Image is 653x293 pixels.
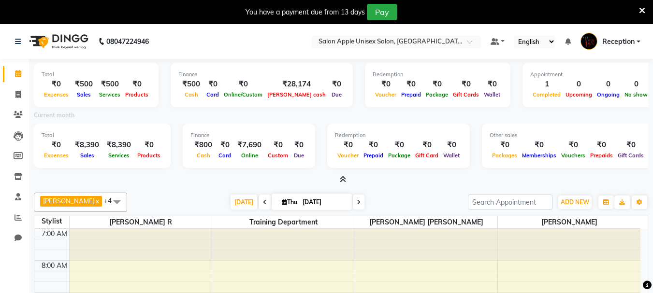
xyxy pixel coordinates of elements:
[588,140,615,151] div: ₹0
[450,91,481,98] span: Gift Cards
[559,152,588,159] span: Vouchers
[622,79,650,90] div: 0
[290,140,307,151] div: ₹0
[335,152,361,159] span: Voucher
[561,198,589,206] span: ADD NEW
[399,91,423,98] span: Prepaid
[42,70,151,79] div: Total
[279,198,300,206] span: Thu
[216,140,233,151] div: ₹0
[413,152,441,159] span: Gift Card
[233,140,265,151] div: ₹7,690
[329,91,344,98] span: Due
[43,197,95,205] span: [PERSON_NAME]
[70,216,212,228] span: [PERSON_NAME] R
[182,91,201,98] span: Cash
[563,91,595,98] span: Upcoming
[95,197,99,205] a: x
[559,140,588,151] div: ₹0
[265,91,328,98] span: [PERSON_NAME] cash
[123,91,151,98] span: Products
[212,216,355,228] span: training department
[221,79,265,90] div: ₹0
[135,140,163,151] div: ₹0
[595,91,622,98] span: Ongoing
[373,91,399,98] span: Voucher
[265,140,290,151] div: ₹0
[386,140,413,151] div: ₹0
[595,79,622,90] div: 0
[216,152,233,159] span: Card
[602,37,635,47] span: Reception
[335,140,361,151] div: ₹0
[615,140,646,151] div: ₹0
[361,152,386,159] span: Prepaid
[34,111,74,120] label: Current month
[373,70,503,79] div: Redemption
[399,79,423,90] div: ₹0
[441,140,462,151] div: ₹0
[335,131,462,140] div: Redemption
[221,91,265,98] span: Online/Custom
[490,140,520,151] div: ₹0
[558,195,592,209] button: ADD NEW
[204,79,221,90] div: ₹0
[530,70,650,79] div: Appointment
[328,79,345,90] div: ₹0
[367,4,397,20] button: Pay
[580,33,597,50] img: Reception
[178,79,204,90] div: ₹500
[450,79,481,90] div: ₹0
[42,140,71,151] div: ₹0
[123,79,151,90] div: ₹0
[481,91,503,98] span: Wallet
[178,70,345,79] div: Finance
[71,140,103,151] div: ₹8,390
[194,152,213,159] span: Cash
[42,79,71,90] div: ₹0
[71,79,97,90] div: ₹500
[103,140,135,151] div: ₹8,390
[34,216,69,226] div: Stylist
[74,91,93,98] span: Sales
[204,91,221,98] span: Card
[40,261,69,271] div: 8:00 AM
[615,152,646,159] span: Gift Cards
[441,152,462,159] span: Wallet
[300,195,348,209] input: 2025-09-04
[622,91,650,98] span: No show
[361,140,386,151] div: ₹0
[468,195,552,209] input: Search Appointment
[423,79,450,90] div: ₹0
[40,229,69,239] div: 7:00 AM
[135,152,163,159] span: Products
[239,152,261,159] span: Online
[530,79,563,90] div: 1
[520,140,559,151] div: ₹0
[42,131,163,140] div: Total
[42,91,71,98] span: Expenses
[78,152,97,159] span: Sales
[97,91,123,98] span: Services
[97,79,123,90] div: ₹500
[498,216,640,228] span: [PERSON_NAME]
[423,91,450,98] span: Package
[588,152,615,159] span: Prepaids
[190,131,307,140] div: Finance
[490,152,520,159] span: Packages
[530,91,563,98] span: Completed
[291,152,306,159] span: Due
[490,131,646,140] div: Other sales
[42,152,71,159] span: Expenses
[520,152,559,159] span: Memberships
[25,28,91,55] img: logo
[355,216,498,228] span: [PERSON_NAME] [PERSON_NAME]
[246,7,365,17] div: You have a payment due from 13 days
[373,79,399,90] div: ₹0
[386,152,413,159] span: Package
[413,140,441,151] div: ₹0
[563,79,595,90] div: 0
[190,140,216,151] div: ₹800
[106,152,132,159] span: Services
[265,152,290,159] span: Custom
